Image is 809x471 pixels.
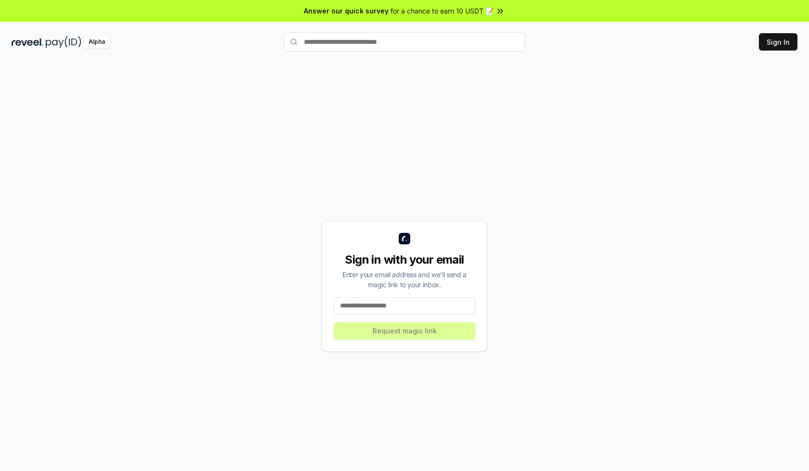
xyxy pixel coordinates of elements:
[304,6,389,16] span: Answer our quick survey
[334,252,475,267] div: Sign in with your email
[12,36,44,48] img: reveel_dark
[759,33,797,51] button: Sign In
[46,36,81,48] img: pay_id
[399,233,410,244] img: logo_small
[83,36,110,48] div: Alpha
[391,6,494,16] span: for a chance to earn 10 USDT 📝
[334,269,475,290] div: Enter your email address and we’ll send a magic link to your inbox.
